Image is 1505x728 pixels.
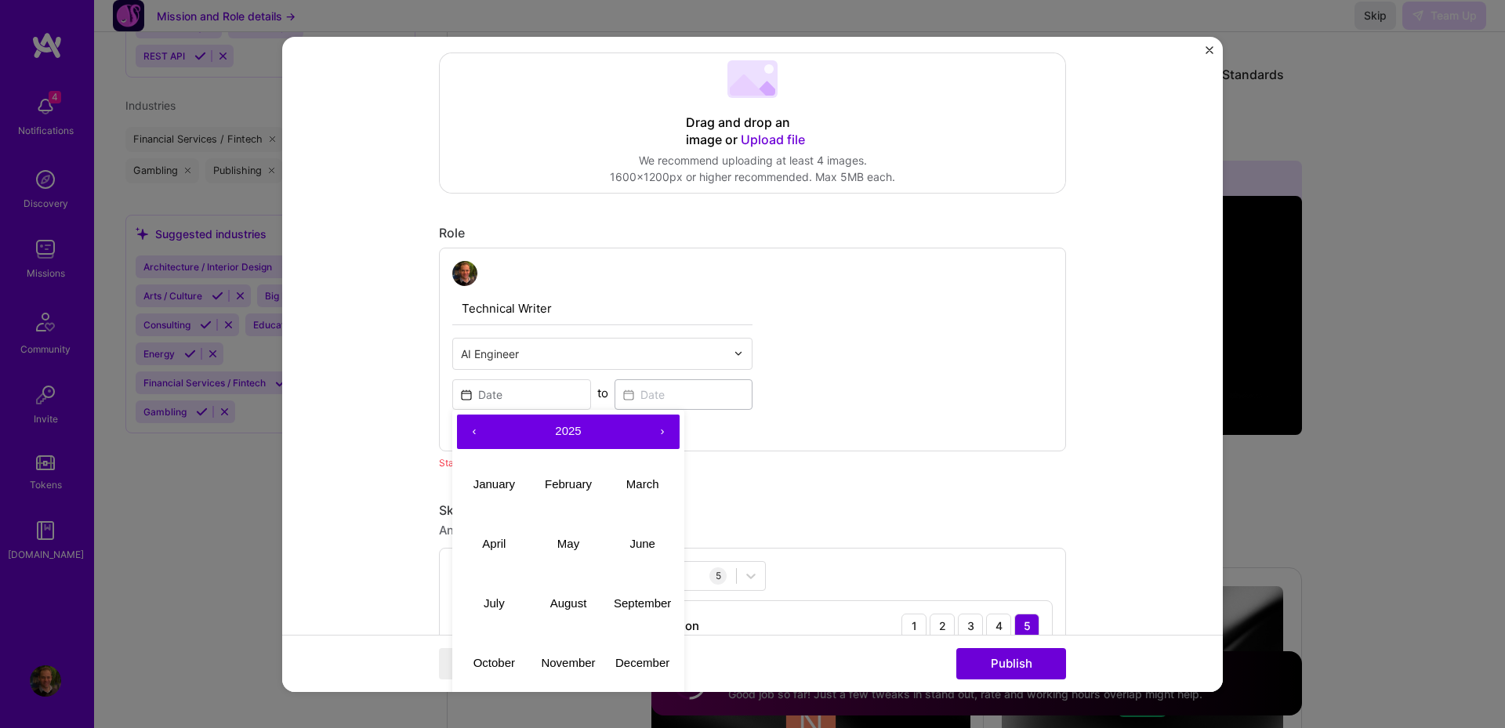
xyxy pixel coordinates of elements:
[439,224,1066,241] div: Role
[457,455,531,514] button: January 2025
[741,131,805,147] span: Upload file
[439,52,1066,193] div: Drag and drop an image or Upload fileWe recommend uploading at least 4 images.1600x1200px or high...
[531,455,606,514] button: February 2025
[557,537,579,550] abbr: May 2025
[610,168,895,185] div: 1600x1200px or higher recommended. Max 5MB each.
[452,378,591,409] input: Date
[930,613,955,638] div: 2
[614,596,671,610] abbr: September 2025
[484,596,505,610] abbr: July 2025
[605,574,680,633] button: September 2025
[615,656,669,669] abbr: December 2025
[626,477,659,491] abbr: March 2025
[439,502,1066,518] div: Skills used — Add up to 12 skills
[958,613,983,638] div: 3
[531,514,606,574] button: May 2025
[986,613,1011,638] div: 4
[605,514,680,574] button: June 2025
[734,349,743,358] img: drop icon
[473,477,515,491] abbr: January 2025
[956,648,1066,679] button: Publish
[605,633,680,693] button: December 2025
[473,656,515,669] abbr: October 2025
[555,424,581,437] span: 2025
[1014,613,1039,638] div: 5
[645,414,680,448] button: ›
[457,574,531,633] button: July 2025
[1206,45,1213,62] button: Close
[629,537,655,550] abbr: June 2025
[531,633,606,693] button: November 2025
[605,455,680,514] button: March 2025
[597,384,608,400] div: to
[545,477,592,491] abbr: February 2025
[439,521,1066,538] div: Any new skills will be added to your profile.
[452,292,752,324] input: Role Name
[550,596,587,610] abbr: August 2025
[610,152,895,168] div: We recommend uploading at least 4 images.
[457,414,491,448] button: ‹
[439,648,549,679] button: Cancel
[531,574,606,633] button: August 2025
[686,114,819,149] div: Drag and drop an image or
[457,514,531,574] button: April 2025
[541,656,595,669] abbr: November 2025
[439,454,1066,470] div: Start date is required
[482,537,506,550] abbr: April 2025
[615,378,753,409] input: Date
[457,633,531,693] button: October 2025
[901,613,927,638] div: 1
[491,414,645,448] button: 2025
[709,567,727,584] div: 5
